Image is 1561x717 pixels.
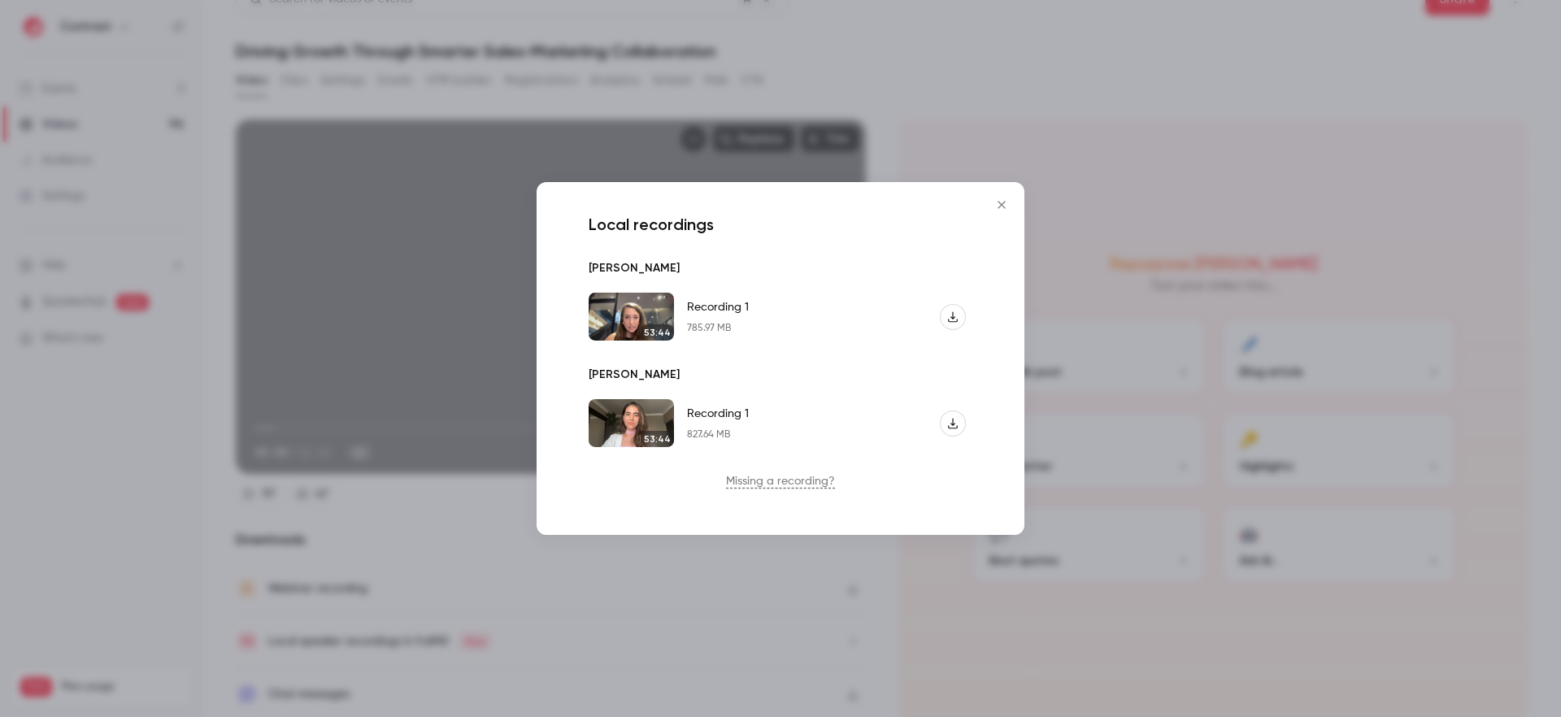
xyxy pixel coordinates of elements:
button: Close [985,189,1018,221]
img: Laura Erdem [589,293,674,341]
p: Missing a recording? [582,473,979,489]
div: 785.97 MB [687,321,749,334]
p: Local recordings [582,215,979,234]
div: 827.64 MB [687,428,749,441]
p: [PERSON_NAME] [589,260,680,276]
div: Recording 1 [687,406,749,422]
p: [PERSON_NAME] [589,367,680,383]
img: Lusine [589,399,674,447]
div: 53:44 [641,431,674,447]
div: Recording 1 [687,298,749,315]
div: 53:44 [641,324,674,341]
